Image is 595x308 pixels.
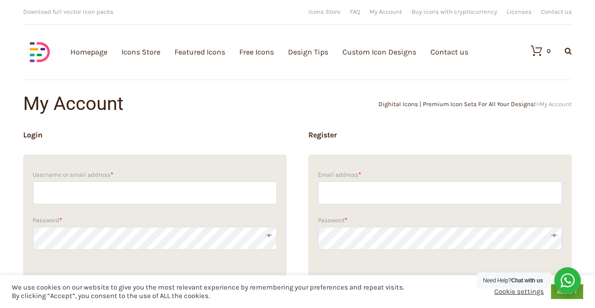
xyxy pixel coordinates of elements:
label: Username or email address [33,169,277,181]
span: Download full vector icon packs [23,8,114,15]
h1: My Account [23,94,297,113]
a: Dighital Icons | Premium Icon Sets For All Your Designs! [378,100,536,108]
a: FAQ [350,9,360,15]
label: Password [318,214,562,226]
div: We use cookies on our website to give you the most relevant experience by remembering your prefer... [12,283,412,300]
a: Icons Store [308,9,341,15]
h2: Register [308,130,572,140]
label: Password [33,214,277,226]
a: Buy icons with cryptocurrency [411,9,497,15]
iframe: reCAPTCHA [33,255,176,292]
strong: Chat with us [511,277,543,284]
label: Email address [318,169,562,181]
span: My Account [539,100,572,108]
div: > [297,101,572,107]
a: 0 [521,45,551,56]
iframe: reCAPTCHA [318,255,462,292]
div: 0 [547,48,551,54]
a: Licenses [507,9,532,15]
a: Cookie settings [494,288,544,296]
a: My Account [369,9,402,15]
h2: Login [23,130,287,140]
a: ACCEPT [551,284,583,299]
a: Contact us [541,9,572,15]
span: Need Help? [483,277,543,284]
